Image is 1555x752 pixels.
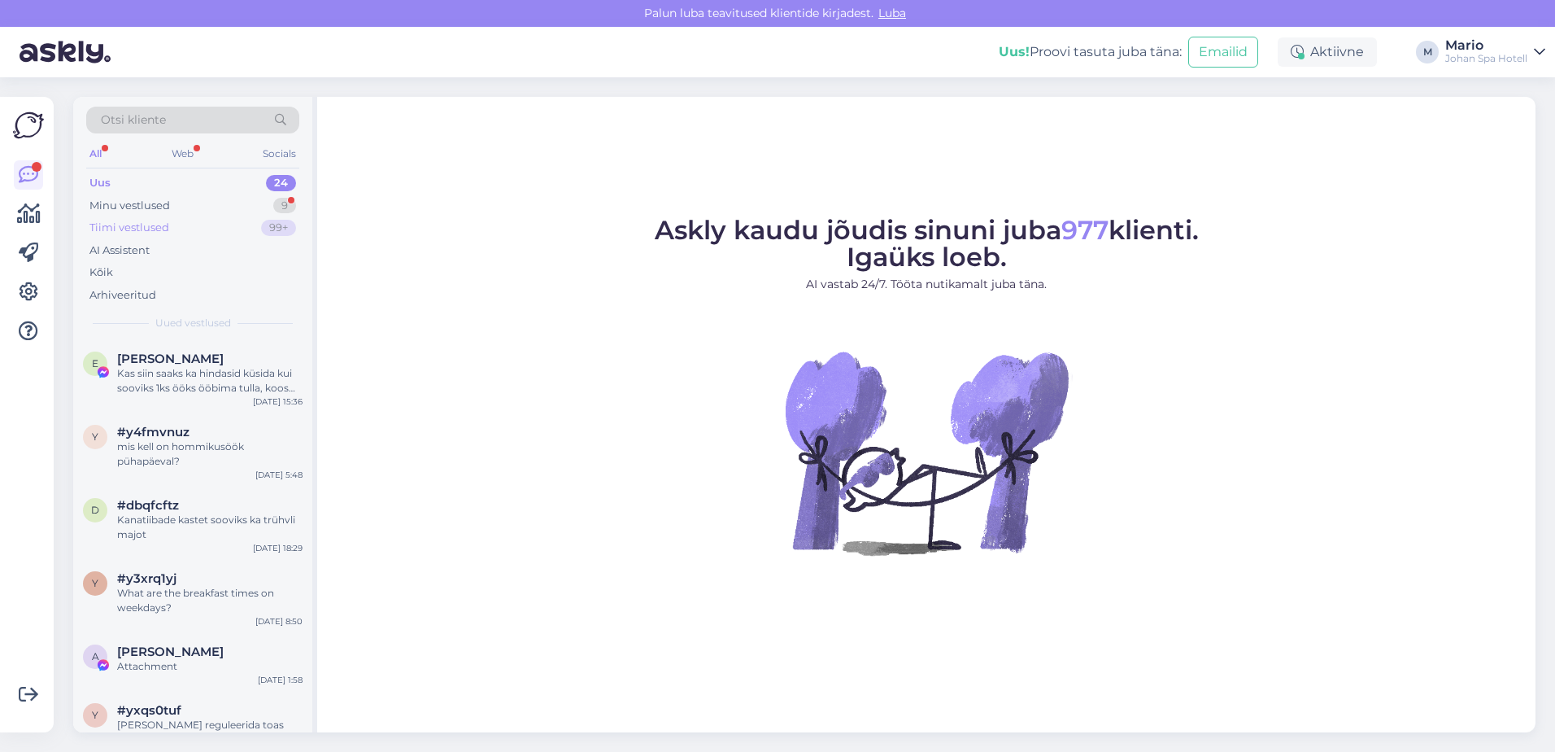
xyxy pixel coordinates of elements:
span: Andrus Rako [117,645,224,659]
div: 99+ [261,220,296,236]
img: Askly Logo [13,110,44,141]
div: Johan Spa Hotell [1445,52,1527,65]
div: [DATE] 18:29 [253,542,303,554]
div: Socials [259,143,299,164]
div: mis kell on hommikusöök pühapäeval? [117,439,303,469]
span: #yxqs0tuf [117,703,181,718]
span: Uued vestlused [155,316,231,330]
span: Elis Tunder [117,352,224,366]
div: Aktiivne [1278,37,1377,67]
span: #y4fmvnuz [117,425,189,439]
span: Otsi kliente [101,111,166,129]
span: Luba [873,6,911,20]
img: No Chat active [780,306,1073,599]
span: #y3xrq1yj [117,571,176,586]
span: 977 [1061,214,1109,246]
div: Web [168,143,197,164]
div: What are the breakfast times on weekdays? [117,586,303,615]
span: #dbqfcftz [117,498,179,513]
span: Askly kaudu jõudis sinuni juba klienti. Igaüks loeb. [655,214,1199,273]
div: [PERSON_NAME] reguleerida toas konditsioneeri? [117,718,303,747]
div: All [86,143,105,164]
div: Kas siin saaks ka hindasid küsida kui sooviks 1ks ööks ööbima tulla, koos hommikusöögiga? :) [117,366,303,396]
span: E [92,357,98,369]
button: Emailid [1188,37,1258,68]
b: Uus! [999,44,1030,59]
div: [DATE] 15:36 [253,396,303,408]
span: d [91,504,99,516]
div: Tiimi vestlused [89,220,169,236]
span: y [92,431,98,443]
div: Proovi tasuta juba täna: [999,42,1182,62]
div: 24 [266,175,296,191]
a: MarioJohan Spa Hotell [1445,39,1545,65]
span: y [92,577,98,589]
div: [DATE] 8:50 [255,615,303,627]
div: Attachment [117,659,303,674]
div: AI Assistent [89,243,150,259]
div: M [1416,41,1439,63]
div: Mario [1445,39,1527,52]
span: y [92,709,98,721]
div: [DATE] 1:58 [258,674,303,686]
p: AI vastab 24/7. Tööta nutikamalt juba täna. [655,276,1199,293]
span: A [92,650,99,662]
div: Minu vestlused [89,198,170,214]
div: Kanatiibade kastet sooviks ka trühvli majot [117,513,303,542]
div: Uus [89,175,111,191]
div: 9 [273,198,296,214]
div: Arhiveeritud [89,287,156,304]
div: Kõik [89,265,113,281]
div: [DATE] 5:48 [255,469,303,481]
